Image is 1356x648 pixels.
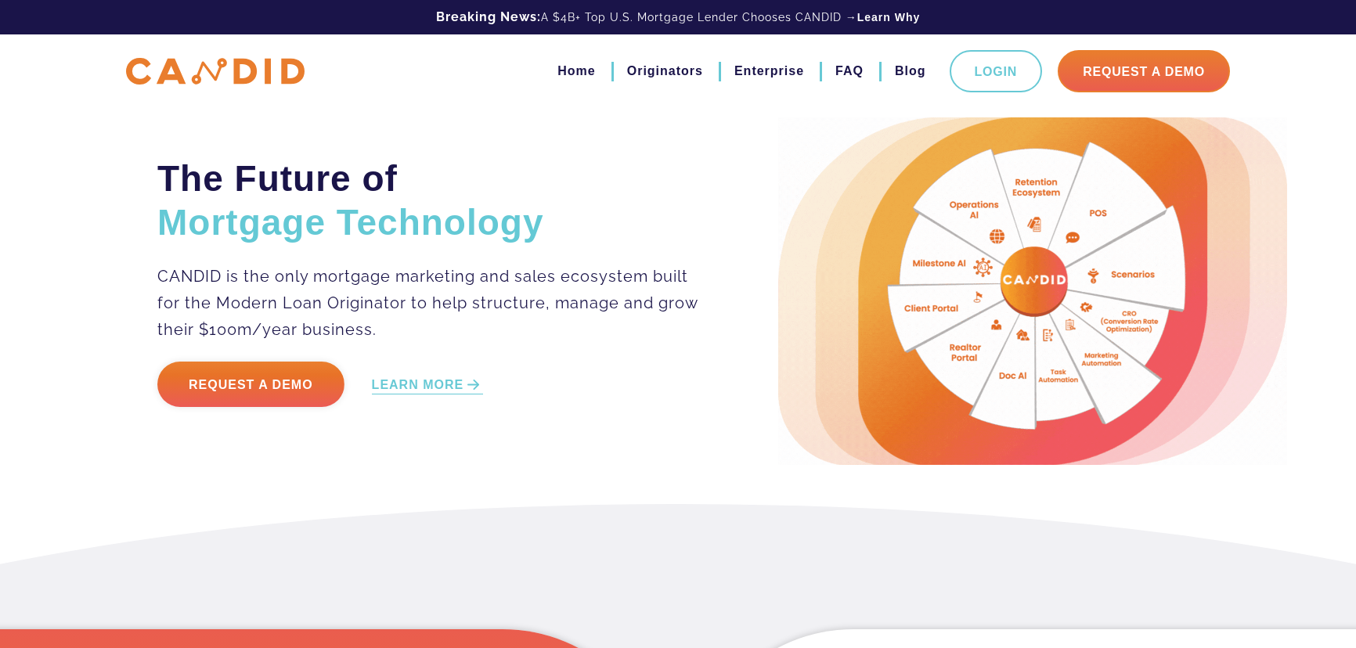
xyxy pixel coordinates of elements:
span: Mortgage Technology [157,202,544,243]
a: Request a Demo [157,362,344,407]
a: Originators [627,58,703,85]
img: Candid Hero Image [778,117,1287,465]
h2: The Future of [157,157,700,244]
a: Login [950,50,1043,92]
b: Breaking News: [436,9,541,24]
img: CANDID APP [126,58,305,85]
a: Blog [895,58,926,85]
a: Learn Why [857,9,921,25]
a: Enterprise [734,58,804,85]
a: LEARN MORE [372,376,484,394]
a: FAQ [835,58,864,85]
p: CANDID is the only mortgage marketing and sales ecosystem built for the Modern Loan Originator to... [157,263,700,343]
a: Home [557,58,595,85]
a: Request A Demo [1058,50,1230,92]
